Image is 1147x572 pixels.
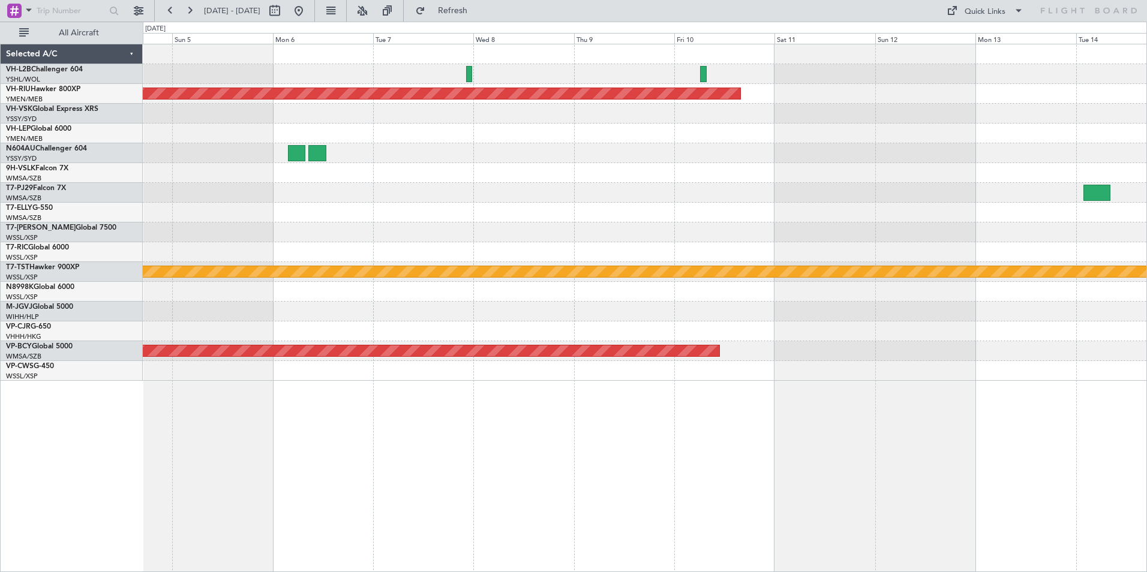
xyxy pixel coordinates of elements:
a: VP-CWSG-450 [6,363,54,370]
div: Tue 7 [373,33,473,44]
span: VP-BCY [6,343,32,350]
a: YMEN/MEB [6,134,43,143]
span: T7-[PERSON_NAME] [6,224,76,231]
a: T7-[PERSON_NAME]Global 7500 [6,224,116,231]
span: VP-CWS [6,363,34,370]
a: WMSA/SZB [6,213,41,222]
span: 9H-VSLK [6,165,35,172]
div: Mon 13 [975,33,1076,44]
div: [DATE] [145,24,166,34]
a: WMSA/SZB [6,194,41,203]
a: T7-ELLYG-550 [6,204,53,212]
span: Refresh [428,7,478,15]
span: All Aircraft [31,29,127,37]
span: T7-RIC [6,244,28,251]
div: Quick Links [965,6,1005,18]
a: WSSL/XSP [6,253,38,262]
a: VH-RIUHawker 800XP [6,86,80,93]
a: WSSL/XSP [6,273,38,282]
input: Trip Number [37,2,106,20]
span: VH-RIU [6,86,31,93]
a: VH-L2BChallenger 604 [6,66,83,73]
a: VHHH/HKG [6,332,41,341]
span: T7-PJ29 [6,185,33,192]
a: VH-LEPGlobal 6000 [6,125,71,133]
span: VH-L2B [6,66,31,73]
a: T7-PJ29Falcon 7X [6,185,66,192]
a: VH-VSKGlobal Express XRS [6,106,98,113]
span: T7-ELLY [6,204,32,212]
a: WSSL/XSP [6,372,38,381]
div: Wed 8 [473,33,573,44]
span: M-JGVJ [6,303,32,311]
span: T7-TST [6,264,29,271]
span: N8998K [6,284,34,291]
a: T7-RICGlobal 6000 [6,244,69,251]
a: WSSL/XSP [6,233,38,242]
a: N604AUChallenger 604 [6,145,87,152]
a: WIHH/HLP [6,312,39,321]
span: [DATE] - [DATE] [204,5,260,16]
button: Quick Links [941,1,1029,20]
span: VP-CJR [6,323,31,330]
a: T7-TSTHawker 900XP [6,264,79,271]
button: Refresh [410,1,482,20]
div: Thu 9 [574,33,674,44]
a: VP-CJRG-650 [6,323,51,330]
span: N604AU [6,145,35,152]
a: M-JGVJGlobal 5000 [6,303,73,311]
div: Sun 12 [875,33,975,44]
a: VP-BCYGlobal 5000 [6,343,73,350]
a: WSSL/XSP [6,293,38,302]
a: YSSY/SYD [6,154,37,163]
span: VH-VSK [6,106,32,113]
span: VH-LEP [6,125,31,133]
div: Fri 10 [674,33,774,44]
a: YSHL/WOL [6,75,40,84]
div: Sat 11 [774,33,875,44]
a: YSSY/SYD [6,115,37,124]
div: Mon 6 [273,33,373,44]
a: WMSA/SZB [6,352,41,361]
a: 9H-VSLKFalcon 7X [6,165,68,172]
a: WMSA/SZB [6,174,41,183]
a: YMEN/MEB [6,95,43,104]
button: All Aircraft [13,23,130,43]
a: N8998KGlobal 6000 [6,284,74,291]
div: Sun 5 [172,33,272,44]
